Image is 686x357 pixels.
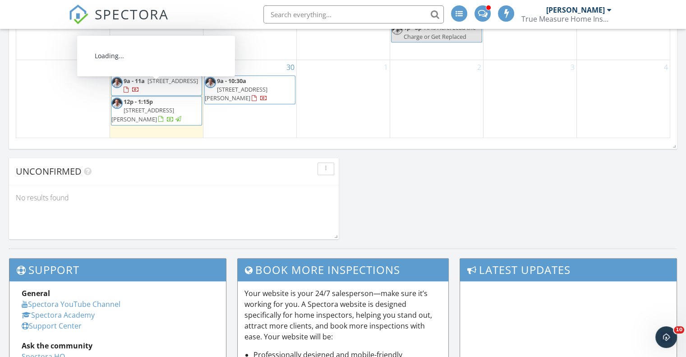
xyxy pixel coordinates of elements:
a: 9a - 10:30a [STREET_ADDRESS][PERSON_NAME] [205,77,267,102]
a: Spectora YouTube Channel [22,299,120,309]
a: Spectora Academy [22,310,95,320]
a: 12p - 1:15p [STREET_ADDRESS][PERSON_NAME] [111,96,202,125]
div: [PERSON_NAME] [546,5,605,14]
span: AI Is Here: Lead the Charge or Get Replaced [404,23,476,40]
div: Ask the community [22,340,214,351]
a: Go to October 2, 2025 [475,60,483,74]
span: [STREET_ADDRESS] [147,77,198,85]
a: Go to September 30, 2025 [285,60,296,74]
img: 795f690d762e4a3e994dbc84ea4dede5.jpeg [205,77,216,88]
img: 795f690d762e4a3e994dbc84ea4dede5.jpeg [111,77,123,88]
img: The Best Home Inspection Software - Spectora [69,5,88,24]
a: Go to October 3, 2025 [569,60,576,74]
a: Support Center [22,321,82,331]
a: Go to October 1, 2025 [382,60,390,74]
div: No results found [9,185,339,210]
span: [STREET_ADDRESS][PERSON_NAME] [111,106,174,123]
span: 9a - 10:30a [217,77,246,85]
h3: Support [9,259,226,281]
td: Go to September 30, 2025 [203,60,296,138]
td: Go to September 29, 2025 [110,60,203,138]
div: True Measure Home Inspections [521,14,612,23]
td: Go to September 28, 2025 [16,60,110,138]
td: Go to October 1, 2025 [296,60,390,138]
a: 12p - 1:15p [STREET_ADDRESS][PERSON_NAME] [111,97,183,123]
span: 12p - 1:15p [124,97,153,106]
a: SPECTORA [69,12,169,31]
a: 9a - 10:30a [STREET_ADDRESS][PERSON_NAME] [204,75,295,105]
p: Your website is your 24/7 salesperson—make sure it’s working for you. A Spectora website is desig... [244,288,442,342]
a: 9a - 11a [STREET_ADDRESS] [111,75,202,96]
a: Go to September 29, 2025 [191,60,203,74]
a: 9a - 11a [STREET_ADDRESS] [124,77,198,93]
span: 9a - 11a [124,77,145,85]
a: Go to September 28, 2025 [98,60,110,74]
h3: Book More Inspections [238,259,449,281]
span: [STREET_ADDRESS][PERSON_NAME] [205,85,267,102]
td: Go to October 4, 2025 [576,60,670,138]
img: 795f690d762e4a3e994dbc84ea4dede5.jpeg [111,97,123,109]
span: SPECTORA [95,5,169,23]
td: Go to October 3, 2025 [483,60,576,138]
img: 795f690d762e4a3e994dbc84ea4dede5.jpeg [391,23,403,35]
a: Go to October 4, 2025 [662,60,670,74]
span: 10 [674,326,684,334]
span: Unconfirmed [16,165,82,177]
strong: General [22,288,50,298]
h3: Latest Updates [460,259,677,281]
input: Search everything... [263,5,444,23]
iframe: Intercom live chat [655,326,677,348]
td: Go to October 2, 2025 [390,60,483,138]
